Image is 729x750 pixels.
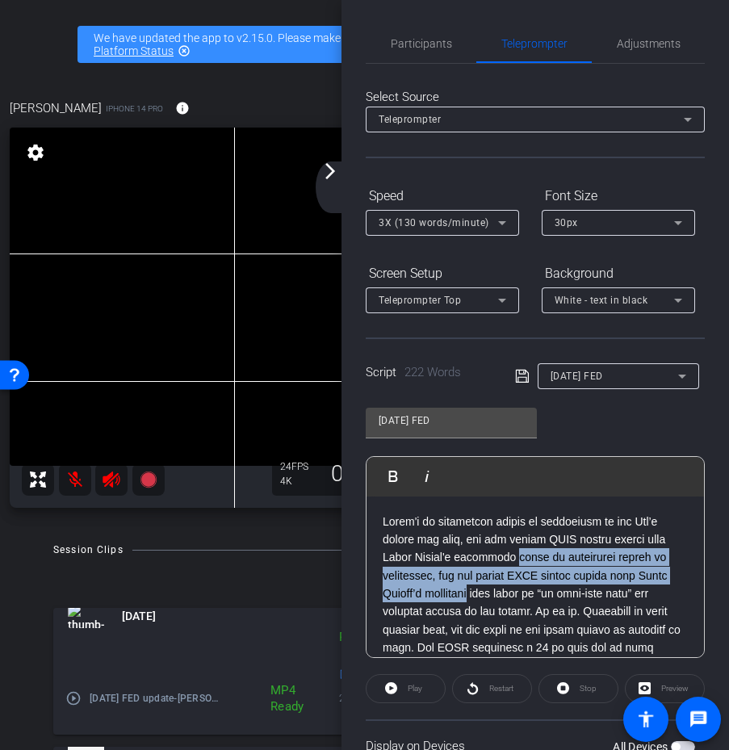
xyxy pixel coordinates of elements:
[366,363,492,382] div: Script
[555,295,648,306] span: White - text in black
[321,161,340,181] mat-icon: arrow_forward_ios
[617,38,681,49] span: Adjustments
[689,710,708,729] mat-icon: message
[53,542,124,558] div: Session Clips
[94,44,174,57] a: Platform Status
[636,710,656,729] mat-icon: accessibility
[339,690,387,706] span: 24fps
[379,295,461,306] span: Teleprompter Top
[280,475,321,488] div: 4K
[68,604,104,628] img: thumb-nail
[366,88,705,107] div: Select Source
[122,608,156,625] span: [DATE]
[404,365,461,379] span: 222 Words
[78,26,651,63] div: We have updated the app to v2.15.0. Please make sure the mobile user has the newest version.
[106,103,163,115] span: iPhone 14 Pro
[178,44,191,57] mat-icon: highlight_off
[366,182,519,210] div: Speed
[331,628,379,647] div: Ready
[175,101,190,115] mat-icon: info
[379,114,441,125] span: Teleprompter
[291,461,308,472] span: FPS
[379,217,489,228] span: 3X (130 words/minute)
[53,679,676,735] div: thumb-nail[DATE]Ready1
[542,260,695,287] div: Background
[280,460,321,473] div: 24
[10,99,102,117] span: [PERSON_NAME]
[321,460,429,488] div: 00:00:00
[379,411,524,430] input: Title
[501,38,568,49] span: Teleprompter
[366,260,519,287] div: Screen Setup
[555,217,578,228] span: 30px
[551,371,603,382] span: [DATE] FED
[262,682,298,714] div: MP4 Ready
[24,143,47,162] mat-icon: settings
[53,608,676,679] mat-expansion-panel-header: thumb-nail[DATE]Ready1
[65,690,82,706] mat-icon: play_circle_outline
[542,182,695,210] div: Font Size
[391,38,452,49] span: Participants
[90,690,221,706] span: [DATE] FED update-[PERSON_NAME]-2025-09-17-15-29-11-579-0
